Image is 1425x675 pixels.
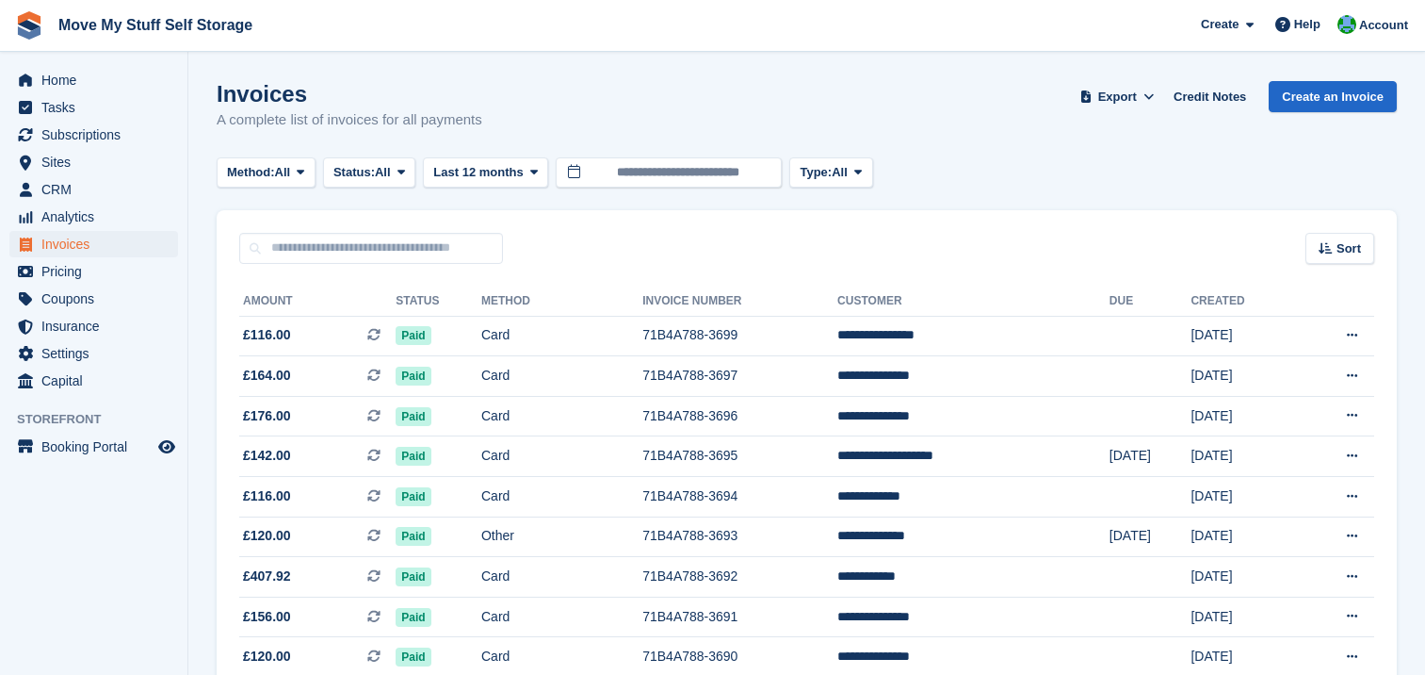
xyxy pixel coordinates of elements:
[41,286,154,312] span: Coupons
[41,258,154,285] span: Pricing
[789,157,872,189] button: Type: All
[481,557,642,598] td: Card
[323,157,415,189] button: Status: All
[481,287,642,317] th: Method
[1190,517,1296,557] td: [DATE]
[481,436,642,477] td: Card
[1190,477,1296,518] td: [DATE]
[227,163,275,182] span: Method:
[837,287,1109,317] th: Customer
[1337,15,1356,34] img: Dan
[9,94,178,121] a: menu
[15,11,43,40] img: stora-icon-8386f47178a22dfd0bd8f6a31ec36ba5ce8667c1dd55bd0f319d3a0aa187defe.svg
[423,157,548,189] button: Last 12 months
[396,608,430,627] span: Paid
[375,163,391,182] span: All
[41,204,154,230] span: Analytics
[275,163,291,182] span: All
[217,109,482,131] p: A complete list of invoices for all payments
[41,368,154,394] span: Capital
[1098,88,1137,107] span: Export
[41,94,154,121] span: Tasks
[243,486,291,506] span: £116.00
[9,122,178,148] a: menu
[9,313,178,339] a: menu
[642,396,837,436] td: 71B4A788-3696
[396,487,430,506] span: Paid
[217,157,316,189] button: Method: All
[1336,239,1361,258] span: Sort
[9,149,178,175] a: menu
[1166,81,1254,112] a: Credit Notes
[1109,436,1191,477] td: [DATE]
[1359,16,1408,35] span: Account
[396,568,430,586] span: Paid
[41,176,154,203] span: CRM
[396,648,430,667] span: Paid
[642,316,837,356] td: 71B4A788-3699
[396,326,430,345] span: Paid
[41,434,154,460] span: Booking Portal
[481,356,642,397] td: Card
[1190,597,1296,637] td: [DATE]
[243,526,291,546] span: £120.00
[396,367,430,386] span: Paid
[41,340,154,367] span: Settings
[41,67,154,93] span: Home
[243,567,291,586] span: £407.92
[41,313,154,339] span: Insurance
[1190,287,1296,317] th: Created
[481,477,642,518] td: Card
[239,287,396,317] th: Amount
[642,557,837,598] td: 71B4A788-3692
[1294,15,1320,34] span: Help
[800,163,832,182] span: Type:
[9,176,178,203] a: menu
[51,9,260,41] a: Move My Stuff Self Storage
[9,204,178,230] a: menu
[243,607,291,627] span: £156.00
[396,287,481,317] th: Status
[1269,81,1397,112] a: Create an Invoice
[9,434,178,460] a: menu
[1109,287,1191,317] th: Due
[642,287,837,317] th: Invoice Number
[1190,436,1296,477] td: [DATE]
[17,410,187,429] span: Storefront
[433,163,523,182] span: Last 12 months
[9,258,178,285] a: menu
[481,517,642,557] td: Other
[642,597,837,637] td: 71B4A788-3691
[333,163,375,182] span: Status:
[243,647,291,667] span: £120.00
[41,149,154,175] span: Sites
[243,325,291,345] span: £116.00
[481,396,642,436] td: Card
[642,477,837,518] td: 71B4A788-3694
[481,316,642,356] td: Card
[1109,517,1191,557] td: [DATE]
[642,356,837,397] td: 71B4A788-3697
[9,67,178,93] a: menu
[1190,356,1296,397] td: [DATE]
[1076,81,1158,112] button: Export
[243,446,291,466] span: £142.00
[832,163,848,182] span: All
[41,231,154,257] span: Invoices
[642,517,837,557] td: 71B4A788-3693
[155,436,178,458] a: Preview store
[243,366,291,386] span: £164.00
[642,436,837,477] td: 71B4A788-3695
[1201,15,1239,34] span: Create
[9,368,178,394] a: menu
[9,340,178,367] a: menu
[396,407,430,426] span: Paid
[217,81,482,107] h1: Invoices
[396,527,430,546] span: Paid
[9,286,178,312] a: menu
[9,231,178,257] a: menu
[1190,557,1296,598] td: [DATE]
[243,406,291,426] span: £176.00
[1190,316,1296,356] td: [DATE]
[1190,396,1296,436] td: [DATE]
